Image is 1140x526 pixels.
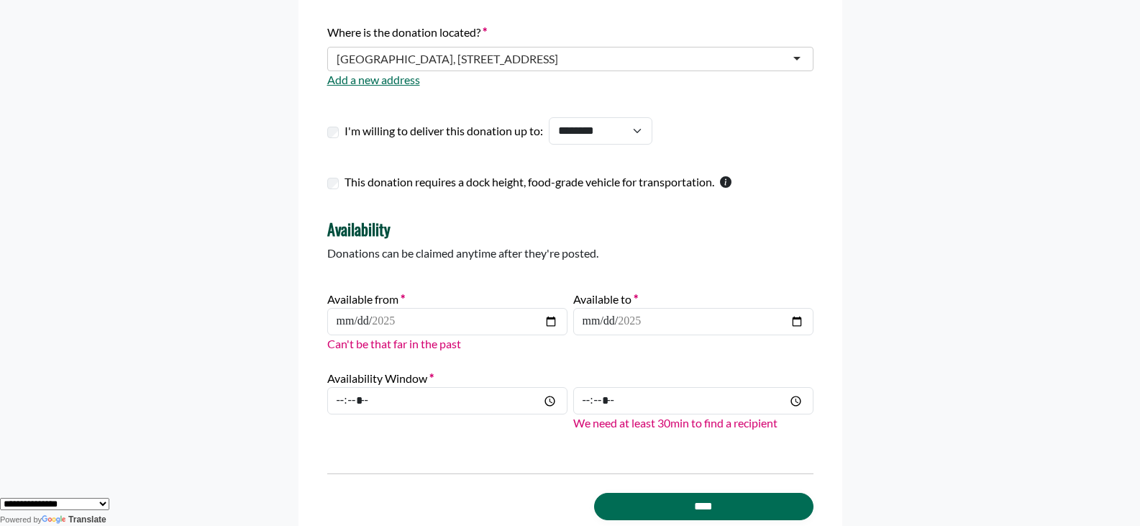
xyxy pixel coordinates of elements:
svg: This checkbox should only be used by warehouses donating more than one pallet of product. [720,176,731,188]
label: This donation requires a dock height, food-grade vehicle for transportation. [345,173,714,191]
p: Can't be that far in the past [327,335,567,353]
h4: Availability [327,219,813,238]
a: Translate [42,514,106,525]
label: I'm willing to deliver this donation up to: [345,122,543,140]
label: Where is the donation located? [327,24,487,41]
a: Add a new address [327,73,420,86]
div: [GEOGRAPHIC_DATA], [STREET_ADDRESS] [337,52,558,66]
p: We need at least 30min to find a recipient [573,414,813,432]
label: Available from [327,291,405,308]
p: Donations can be claimed anytime after they're posted. [327,245,813,262]
img: Google Translate [42,515,68,525]
label: Available to [573,291,638,308]
label: Availability Window [327,370,434,387]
